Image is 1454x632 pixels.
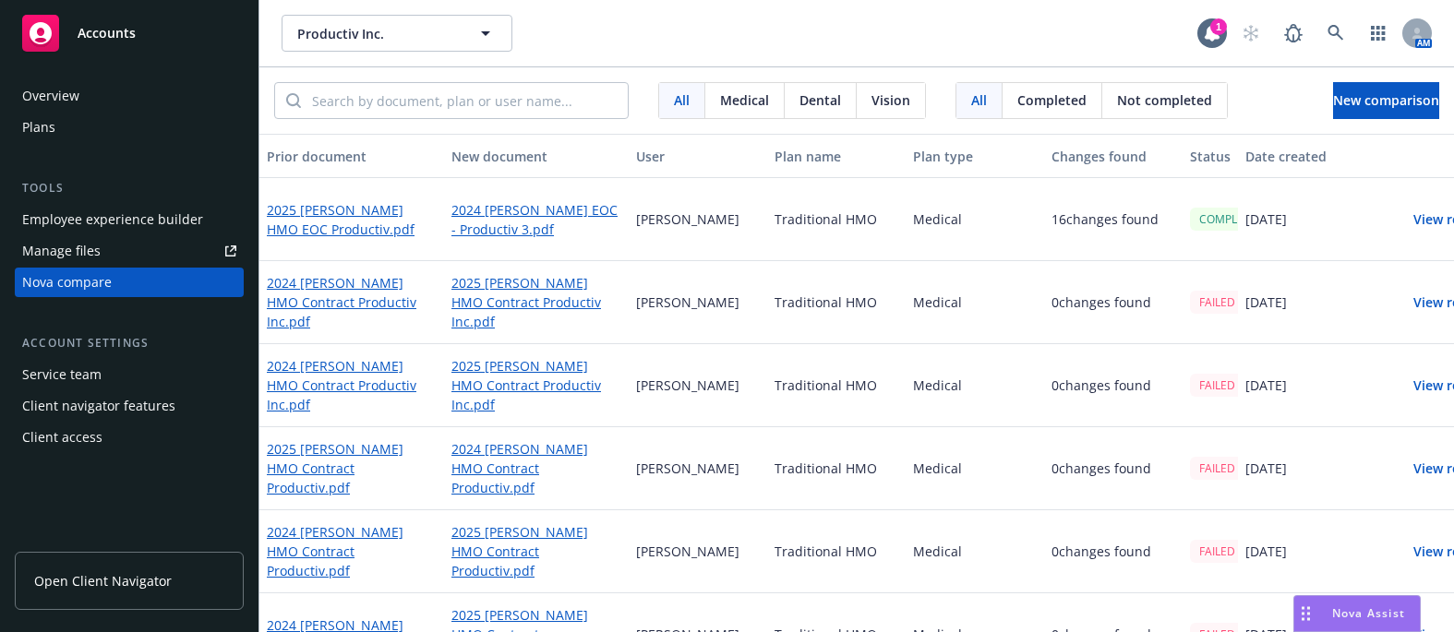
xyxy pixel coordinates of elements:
[267,200,437,239] a: 2025 [PERSON_NAME] HMO EOC Productiv.pdf
[451,522,621,580] a: 2025 [PERSON_NAME] HMO Contract Productiv.pdf
[15,179,244,197] div: Tools
[1190,374,1244,397] div: FAILED
[286,93,301,108] svg: Search
[1190,457,1244,480] div: FAILED
[1051,292,1151,312] p: 0 changes found
[15,423,244,452] a: Client access
[451,439,621,497] a: 2024 [PERSON_NAME] HMO Contract Productiv.pdf
[15,334,244,352] div: Account settings
[444,134,629,178] button: New document
[301,83,628,118] input: Search by document, plan or user name...
[267,356,437,414] a: 2024 [PERSON_NAME] HMO Contract Productiv Inc.pdf
[1245,209,1287,229] p: [DATE]
[906,344,1044,427] div: Medical
[1117,90,1212,110] span: Not completed
[259,134,444,178] button: Prior document
[871,90,910,110] span: Vision
[1190,208,1274,231] div: COMPLETED
[636,459,739,478] p: [PERSON_NAME]
[282,15,512,52] button: Productiv Inc.
[1245,147,1369,166] div: Date created
[906,261,1044,344] div: Medical
[1332,605,1405,621] span: Nova Assist
[1317,15,1354,52] a: Search
[1245,542,1287,561] p: [DATE]
[78,26,136,41] span: Accounts
[451,147,621,166] div: New document
[15,7,244,59] a: Accounts
[15,81,244,111] a: Overview
[775,147,898,166] div: Plan name
[767,134,906,178] button: Plan name
[297,24,457,43] span: Productiv Inc.
[22,236,101,266] div: Manage files
[1238,134,1376,178] button: Date created
[1232,15,1269,52] a: Start snowing
[906,178,1044,261] div: Medical
[1210,18,1227,35] div: 1
[22,81,79,111] div: Overview
[1275,15,1312,52] a: Report a Bug
[1044,134,1183,178] button: Changes found
[22,360,102,389] div: Service team
[913,147,1037,166] div: Plan type
[1051,376,1151,395] p: 0 changes found
[906,134,1044,178] button: Plan type
[1051,459,1151,478] p: 0 changes found
[451,200,621,239] a: 2024 [PERSON_NAME] EOC - Productiv 3.pdf
[15,236,244,266] a: Manage files
[1190,291,1244,314] div: FAILED
[1245,459,1287,478] p: [DATE]
[1051,542,1151,561] p: 0 changes found
[1183,134,1238,178] button: Status
[636,292,739,312] p: [PERSON_NAME]
[971,90,987,110] span: All
[1294,596,1317,631] div: Drag to move
[451,356,621,414] a: 2025 [PERSON_NAME] HMO Contract Productiv Inc.pdf
[767,261,906,344] div: Traditional HMO
[15,205,244,234] a: Employee experience builder
[267,273,437,331] a: 2024 [PERSON_NAME] HMO Contract Productiv Inc.pdf
[267,439,437,497] a: 2025 [PERSON_NAME] HMO Contract Productiv.pdf
[15,268,244,297] a: Nova compare
[267,147,437,166] div: Prior document
[674,90,690,110] span: All
[799,90,841,110] span: Dental
[1051,147,1175,166] div: Changes found
[451,273,621,331] a: 2025 [PERSON_NAME] HMO Contract Productiv Inc.pdf
[767,178,906,261] div: Traditional HMO
[1245,376,1287,395] p: [DATE]
[1017,90,1087,110] span: Completed
[1293,595,1421,632] button: Nova Assist
[1333,91,1439,109] span: New comparison
[1190,147,1231,166] div: Status
[636,542,739,561] p: [PERSON_NAME]
[767,427,906,510] div: Traditional HMO
[22,423,102,452] div: Client access
[906,427,1044,510] div: Medical
[1190,540,1244,563] div: FAILED
[1333,82,1439,119] button: New comparison
[1360,15,1397,52] a: Switch app
[906,510,1044,593] div: Medical
[15,113,244,142] a: Plans
[636,209,739,229] p: [PERSON_NAME]
[1051,209,1159,229] p: 16 changes found
[636,147,760,166] div: User
[267,522,437,580] a: 2024 [PERSON_NAME] HMO Contract Productiv.pdf
[1245,292,1287,312] p: [DATE]
[15,360,244,389] a: Service team
[767,344,906,427] div: Traditional HMO
[22,391,175,421] div: Client navigator features
[767,510,906,593] div: Traditional HMO
[720,90,769,110] span: Medical
[22,205,203,234] div: Employee experience builder
[22,113,55,142] div: Plans
[15,391,244,421] a: Client navigator features
[636,376,739,395] p: [PERSON_NAME]
[34,571,172,590] span: Open Client Navigator
[629,134,767,178] button: User
[22,268,112,297] div: Nova compare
